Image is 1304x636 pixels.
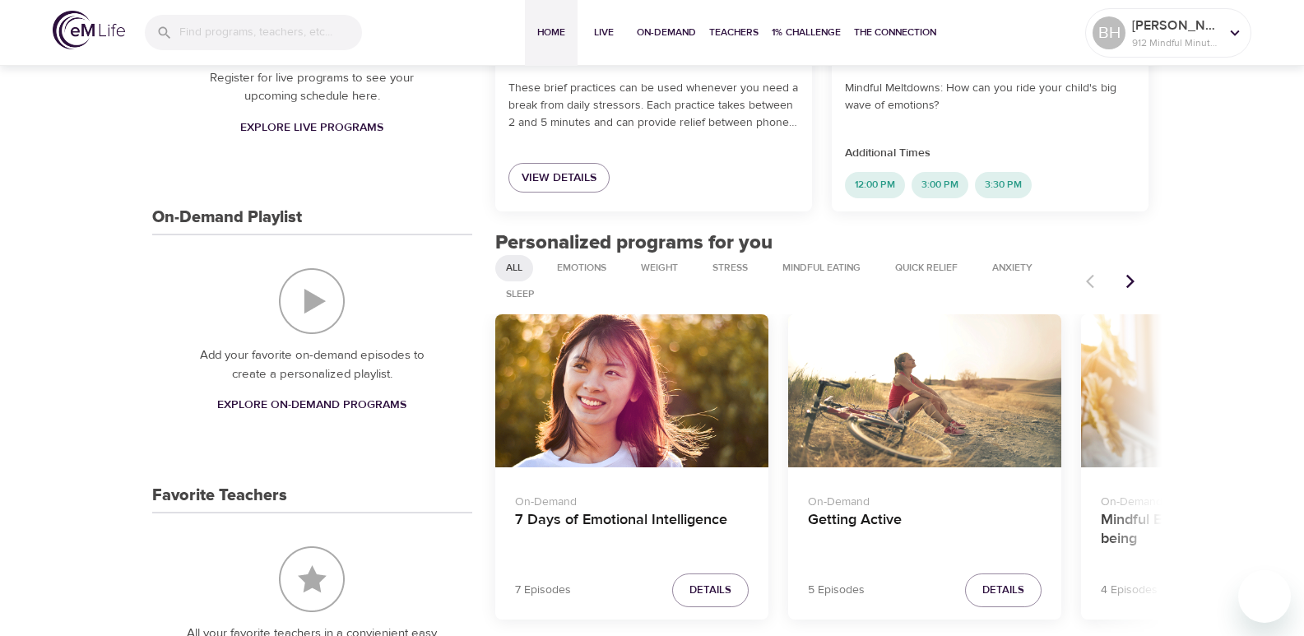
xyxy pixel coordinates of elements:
[808,511,1042,550] h4: Getting Active
[885,261,968,275] span: Quick Relief
[982,261,1042,275] span: Anxiety
[53,11,125,49] img: logo
[772,24,841,41] span: 1% Challenge
[773,261,870,275] span: Mindful Eating
[672,573,749,607] button: Details
[495,314,768,468] button: 7 Days of Emotional Intelligence
[808,582,865,599] p: 5 Episodes
[185,69,439,106] p: Register for live programs to see your upcoming schedule here.
[496,261,532,275] span: All
[808,487,1042,511] p: On-Demand
[884,255,968,281] div: Quick Relief
[631,261,688,275] span: Weight
[689,581,731,600] span: Details
[495,255,533,281] div: All
[508,80,799,132] p: These brief practices can be used whenever you need a break from daily stressors. Each practice t...
[982,581,1024,600] span: Details
[515,582,571,599] p: 7 Episodes
[1093,16,1125,49] div: BH
[981,255,1043,281] div: Anxiety
[702,255,759,281] div: Stress
[703,261,758,275] span: Stress
[495,231,1149,255] h2: Personalized programs for you
[211,390,413,420] a: Explore On-Demand Programs
[279,268,345,334] img: On-Demand Playlist
[845,145,1135,162] p: Additional Times
[975,172,1032,198] div: 3:30 PM
[912,172,968,198] div: 3:00 PM
[709,24,759,41] span: Teachers
[522,168,596,188] span: View Details
[546,255,617,281] div: Emotions
[1132,35,1219,50] p: 912 Mindful Minutes
[515,487,749,511] p: On-Demand
[637,24,696,41] span: On-Demand
[584,24,624,41] span: Live
[1238,570,1291,623] iframe: Button to launch messaging window
[495,281,545,308] div: Sleep
[531,24,571,41] span: Home
[234,113,390,143] a: Explore Live Programs
[496,287,545,301] span: Sleep
[240,118,383,138] span: Explore Live Programs
[515,511,749,550] h4: 7 Days of Emotional Intelligence
[547,261,616,275] span: Emotions
[152,486,287,505] h3: Favorite Teachers
[152,208,302,227] h3: On-Demand Playlist
[279,546,345,612] img: Favorite Teachers
[854,24,936,41] span: The Connection
[217,395,406,415] span: Explore On-Demand Programs
[772,255,871,281] div: Mindful Eating
[508,163,610,193] a: View Details
[788,314,1061,468] button: Getting Active
[179,15,362,50] input: Find programs, teachers, etc...
[1112,263,1149,299] button: Next items
[845,172,905,198] div: 12:00 PM
[845,80,1135,114] p: Mindful Meltdowns: How can you ride your child's big wave of emotions?
[1101,582,1158,599] p: 4 Episodes
[1132,16,1219,35] p: [PERSON_NAME]
[185,346,439,383] p: Add your favorite on-demand episodes to create a personalized playlist.
[912,178,968,192] span: 3:00 PM
[965,573,1042,607] button: Details
[630,255,689,281] div: Weight
[975,178,1032,192] span: 3:30 PM
[845,178,905,192] span: 12:00 PM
